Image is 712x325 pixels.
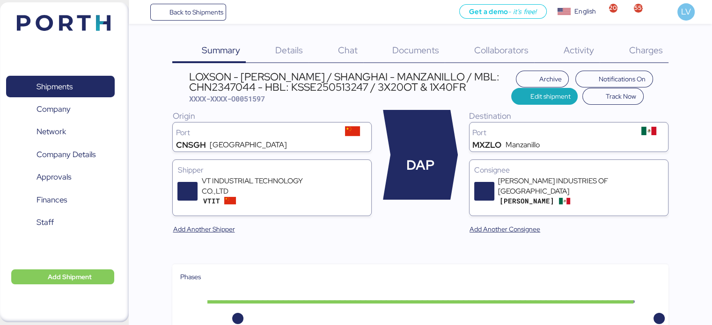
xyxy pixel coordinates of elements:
span: Track Now [606,91,636,102]
a: Shipments [6,76,115,97]
a: Network [6,121,115,143]
span: Summary [202,44,240,56]
span: Network [37,125,66,138]
button: Edit shipment [511,88,578,105]
span: Documents [392,44,439,56]
div: Consignee [474,165,663,176]
a: Approvals [6,166,115,188]
span: LV [681,6,690,18]
span: Staff [37,216,54,229]
div: English [574,7,596,16]
span: DAP [406,155,434,175]
div: [GEOGRAPHIC_DATA] [210,141,287,149]
button: Notifications On [575,71,653,87]
a: Company Details [6,144,115,166]
span: Activity [564,44,594,56]
span: Company Details [37,148,95,161]
span: Add Shipment [48,271,92,282]
div: CNSGH [176,141,206,149]
button: Add Another Consignee [462,221,548,238]
span: Edit shipment [530,91,570,102]
a: Finances [6,189,115,211]
div: LOXSON - [PERSON_NAME] / SHANGHAI - MANZANILLO / MBL: CHN2347044 - HBL: KSSE250513247 / 3X20OT & ... [189,72,511,93]
span: Notifications On [599,73,646,85]
button: Archive [516,71,569,87]
div: Port [176,129,336,137]
a: Staff [6,212,115,233]
span: Approvals [37,170,71,184]
button: Add Another Shipper [165,221,242,238]
div: Destination [469,110,668,122]
div: [PERSON_NAME] INDUSTRIES OF [GEOGRAPHIC_DATA] [498,176,610,196]
a: Company [6,99,115,120]
span: Collaborators [474,44,528,56]
button: Track Now [582,88,644,105]
button: Menu [134,4,150,20]
div: Port [472,129,633,137]
span: Company [37,102,71,116]
button: Add Shipment [11,269,114,284]
div: Origin [172,110,372,122]
span: Finances [37,193,67,207]
div: Phases [180,272,661,282]
div: MXZLO [472,141,501,149]
span: Add Another Shipper [173,224,235,235]
span: Charges [629,44,662,56]
a: Back to Shipments [150,4,227,21]
div: Shipper [177,165,367,176]
span: Details [275,44,303,56]
div: Manzanillo [506,141,540,149]
span: XXXX-XXXX-O0051597 [189,94,265,103]
span: Shipments [37,80,73,94]
div: VT INDUSTRIAL TECHNOLOGY CO.,LTD [201,176,314,196]
span: Add Another Consignee [470,224,540,235]
span: Back to Shipments [169,7,223,18]
span: Archive [539,73,561,85]
span: Chat [338,44,357,56]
